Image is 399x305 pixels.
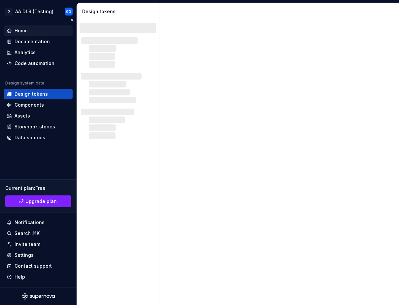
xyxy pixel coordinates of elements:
[4,89,73,99] a: Design tokens
[5,185,71,191] div: Current plan : Free
[4,121,73,132] a: Storybook stories
[4,261,73,271] button: Contact support
[67,16,77,25] button: Collapse sidebar
[15,274,25,280] div: Help
[15,134,45,141] div: Data sources
[15,27,28,34] div: Home
[4,25,73,36] a: Home
[4,239,73,250] a: Invite team
[15,252,34,258] div: Settings
[5,195,71,207] a: Upgrade plan
[22,293,55,300] svg: Supernova Logo
[1,4,75,18] button: GAA DLS (Testing)GD
[4,132,73,143] a: Data sources
[15,123,55,130] div: Storybook stories
[15,241,40,248] div: Invite team
[4,272,73,282] button: Help
[15,8,53,15] div: AA DLS (Testing)
[15,91,48,97] div: Design tokens
[25,198,57,205] span: Upgrade plan
[15,102,44,108] div: Components
[15,263,52,269] div: Contact support
[4,47,73,58] a: Analytics
[15,49,36,56] div: Analytics
[15,60,54,67] div: Code automation
[4,111,73,121] a: Assets
[15,219,45,226] div: Notifications
[4,228,73,239] button: Search ⌘K
[4,250,73,260] a: Settings
[4,217,73,228] button: Notifications
[82,8,156,15] div: Design tokens
[15,113,30,119] div: Assets
[66,9,71,14] div: GD
[15,230,40,237] div: Search ⌘K
[4,100,73,110] a: Components
[5,81,44,86] div: Design system data
[15,38,50,45] div: Documentation
[4,58,73,69] a: Code automation
[5,8,13,16] div: G
[4,36,73,47] a: Documentation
